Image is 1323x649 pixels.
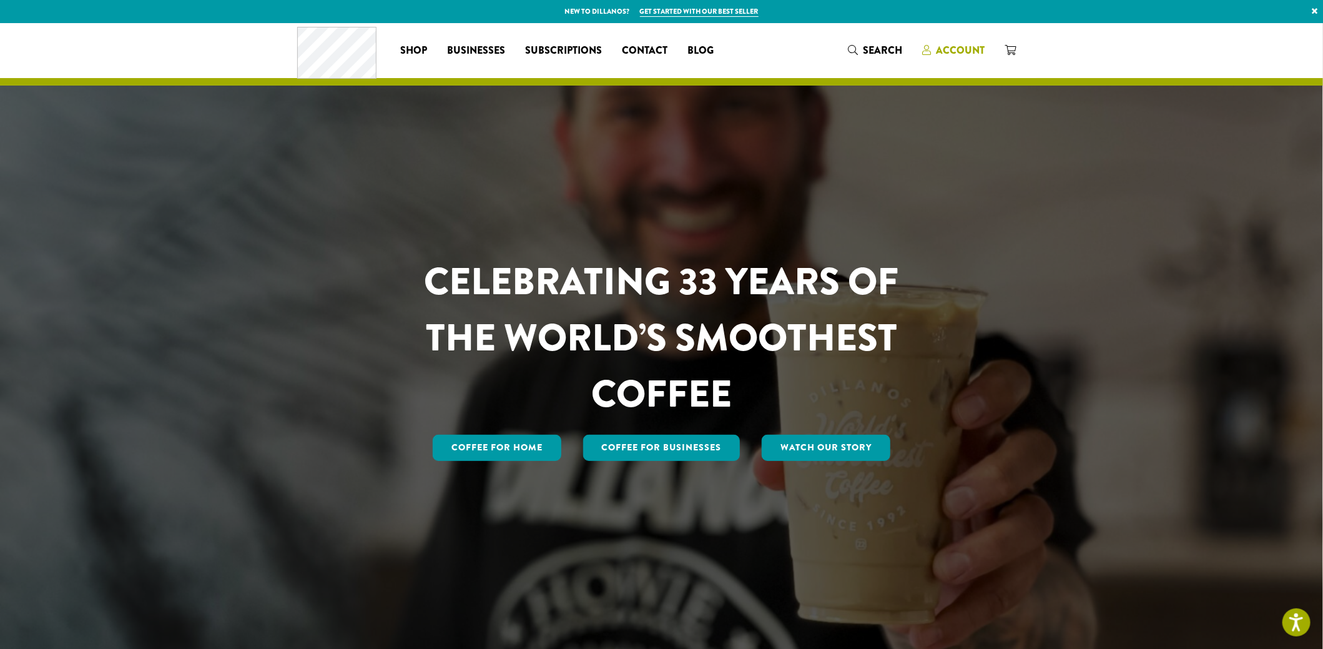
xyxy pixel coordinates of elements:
a: Search [838,40,912,61]
span: Search [863,43,902,57]
span: Businesses [447,43,505,59]
span: Account [936,43,985,57]
span: Blog [687,43,714,59]
a: Coffee For Businesses [583,435,740,461]
a: Get started with our best seller [640,6,759,17]
span: Contact [622,43,667,59]
span: Subscriptions [525,43,602,59]
span: Shop [400,43,427,59]
a: Shop [390,41,437,61]
h1: CELEBRATING 33 YEARS OF THE WORLD’S SMOOTHEST COFFEE [388,254,936,422]
a: Coffee for Home [433,435,561,461]
a: Watch Our Story [762,435,890,461]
